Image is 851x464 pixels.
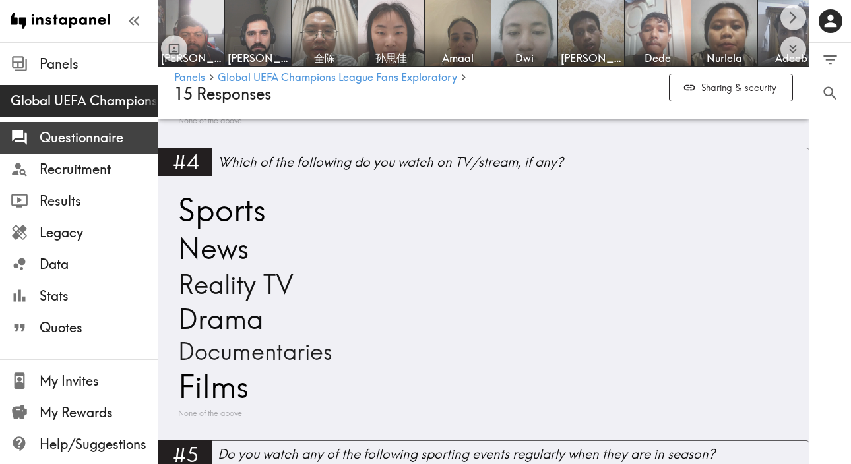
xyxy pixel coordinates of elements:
span: Amaal [427,51,488,65]
span: None of the above [175,115,242,127]
div: Which of the following do you watch on TV/stream, if any? [218,153,809,171]
button: Toggle between responses and questions [161,36,187,62]
span: Documentaries [175,337,332,367]
span: [PERSON_NAME] [561,51,621,65]
a: Global UEFA Champions League Fans Exploratory [218,72,457,84]
span: 全陈 [294,51,355,65]
div: #4 [158,148,212,175]
span: 孙思佳 [361,51,422,65]
span: My Invites [40,372,158,390]
span: Search [821,84,839,102]
span: None of the above [175,407,242,419]
span: Quotes [40,318,158,337]
span: Legacy [40,223,158,242]
span: News [175,230,249,267]
button: Search [809,76,851,110]
span: Sports [175,190,266,231]
a: Panels [174,72,205,84]
span: Data [40,255,158,274]
span: Dede [627,51,688,65]
span: Drama [175,301,264,337]
span: Reality TV [175,268,294,301]
button: Sharing & security [669,74,793,102]
span: Nurlela [694,51,755,65]
span: Global UEFA Champions League Fans Exploratory [11,92,158,110]
span: Recruitment [40,160,158,179]
a: #4Which of the following do you watch on TV/stream, if any? [158,148,809,184]
span: Dwi [494,51,555,65]
span: Filter Responses [821,51,839,69]
span: Help/Suggestions [40,435,158,453]
span: Stats [40,287,158,305]
button: Scroll right [780,5,806,30]
span: Adeeb [761,51,821,65]
span: Results [40,192,158,210]
span: My Rewards [40,403,158,422]
span: Panels [40,55,158,73]
button: Filter Responses [809,43,851,76]
span: [PERSON_NAME] [161,51,222,65]
span: Questionnaire [40,129,158,147]
span: Films [175,366,249,407]
button: Expand to show all items [780,36,806,62]
span: 15 Responses [174,84,271,103]
span: [PERSON_NAME] [228,51,288,65]
div: Do you watch any of the following sporting events regularly when they are in season? [218,445,809,463]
